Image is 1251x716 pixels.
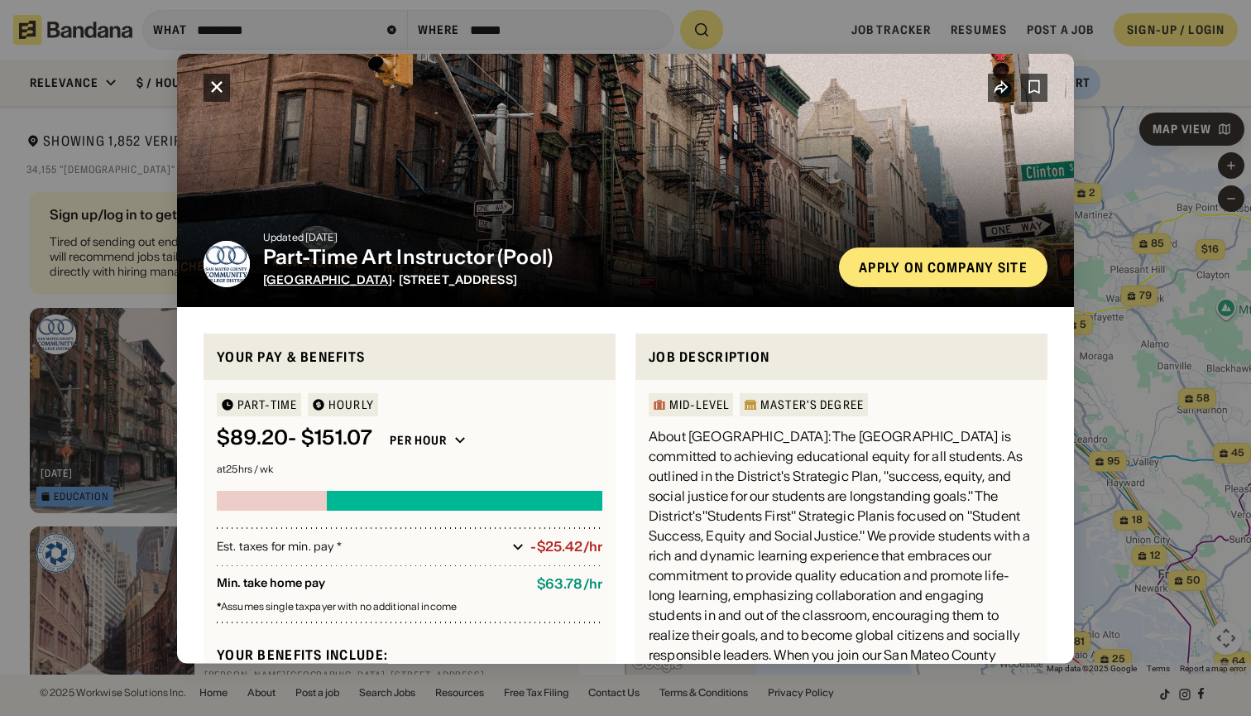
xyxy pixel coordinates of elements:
[217,646,602,663] div: Your benefits include:
[702,507,884,524] a: "Students First" Strategic Plan
[217,426,373,450] div: $ 89.20 - $151.07
[859,260,1028,273] div: Apply on company site
[217,464,602,474] div: at 25 hrs / wk
[204,240,250,286] img: San Mateo County Community College District logo
[328,399,374,411] div: HOURLY
[217,576,524,592] div: Min. take home pay
[649,346,1034,367] div: Job Description
[760,399,864,411] div: Master's Degree
[217,538,506,555] div: Est. taxes for min. pay *
[263,272,826,286] div: · [STREET_ADDRESS]
[263,272,392,286] span: [GEOGRAPHIC_DATA]
[263,245,826,269] div: Part-Time Art Instructor (Pool)
[390,433,448,448] div: Per hour
[217,346,602,367] div: Your pay & benefits
[537,576,602,592] div: $ 63.78 / hr
[263,232,826,242] div: Updated [DATE]
[530,539,602,555] div: -$25.42/hr
[217,602,602,612] div: Assumes single taxpayer with no additional income
[237,399,297,411] div: Part-time
[669,399,729,411] div: Mid-Level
